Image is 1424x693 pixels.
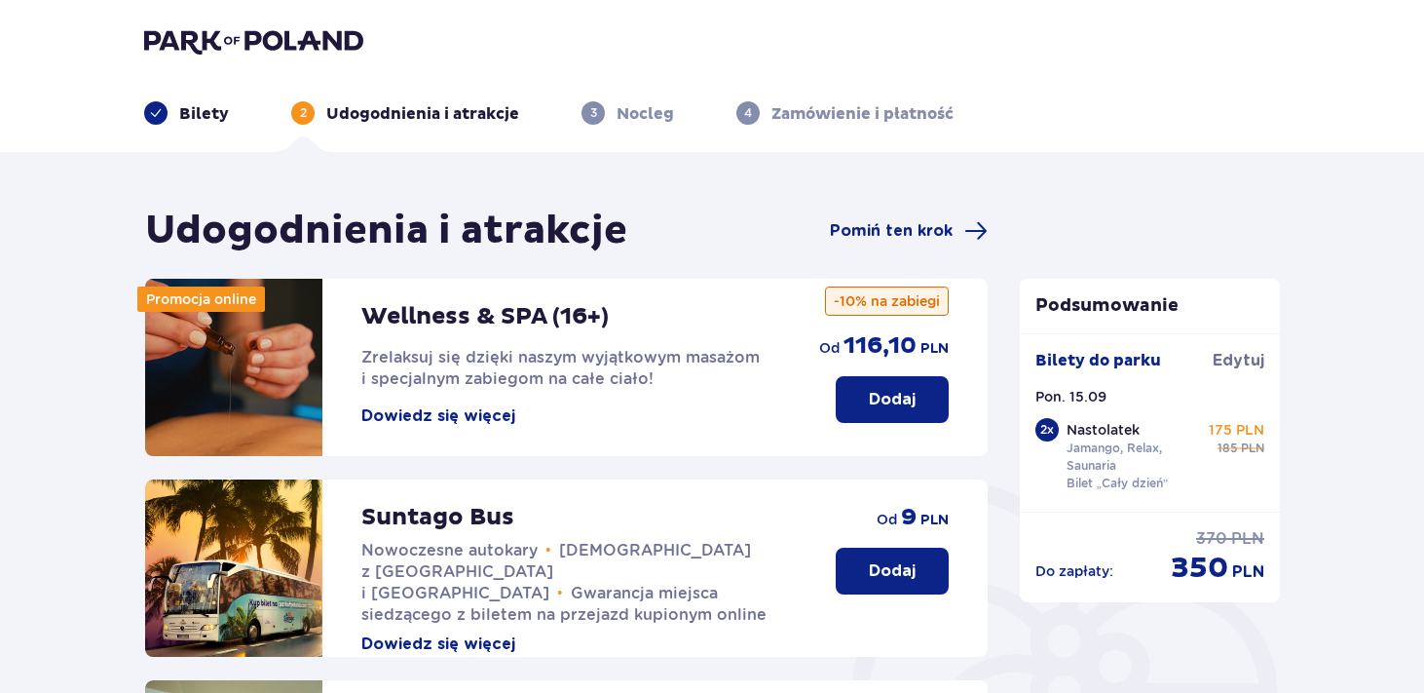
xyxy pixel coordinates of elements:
[361,405,515,427] button: Dowiedz się więcej
[1067,420,1140,440] p: Nastolatek
[179,103,229,125] p: Bilety
[1171,550,1228,587] p: 350
[361,348,760,388] span: Zrelaksuj się dzięki naszym wyjątkowym masażom i specjalnym zabiegom na całe ciało!
[771,103,954,125] p: Zamówienie i płatność
[590,104,597,122] p: 3
[144,27,363,55] img: Park of Poland logo
[869,560,916,582] p: Dodaj
[1231,528,1264,550] p: PLN
[137,287,265,312] div: Promocja online
[1035,418,1059,442] div: 2 x
[836,548,949,595] button: Dodaj
[920,511,949,530] p: PLN
[361,541,751,602] span: [DEMOGRAPHIC_DATA] z [GEOGRAPHIC_DATA] i [GEOGRAPHIC_DATA]
[830,220,953,242] span: Pomiń ten krok
[836,376,949,423] button: Dodaj
[1035,561,1113,581] p: Do zapłaty :
[1196,528,1227,550] p: 370
[361,634,515,655] button: Dowiedz się więcej
[843,331,917,361] p: 116,10
[361,302,609,331] p: Wellness & SPA (16+)
[326,103,519,125] p: Udogodnienia i atrakcje
[1067,475,1169,492] p: Bilet „Cały dzień”
[361,541,538,559] span: Nowoczesne autokary
[1241,440,1264,457] p: PLN
[557,584,563,603] span: •
[545,541,551,560] span: •
[1232,561,1264,583] p: PLN
[825,287,949,316] p: -10% na zabiegi
[819,338,840,358] p: od
[744,104,752,122] p: 4
[877,510,897,529] p: od
[1035,350,1161,371] p: Bilety do parku
[1218,440,1237,457] p: 185
[617,103,674,125] p: Nocleg
[920,339,949,359] p: PLN
[869,389,916,410] p: Dodaj
[830,219,988,243] a: Pomiń ten krok
[1213,350,1264,371] a: Edytuj
[1067,440,1201,475] p: Jamango, Relax, Saunaria
[361,503,514,532] p: Suntago Bus
[1020,294,1281,318] p: Podsumowanie
[145,480,322,657] img: attraction
[145,279,322,456] img: attraction
[300,104,307,122] p: 2
[901,503,917,532] p: 9
[1035,387,1106,406] p: Pon. 15.09
[1209,420,1264,440] p: 175 PLN
[145,207,627,255] h1: Udogodnienia i atrakcje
